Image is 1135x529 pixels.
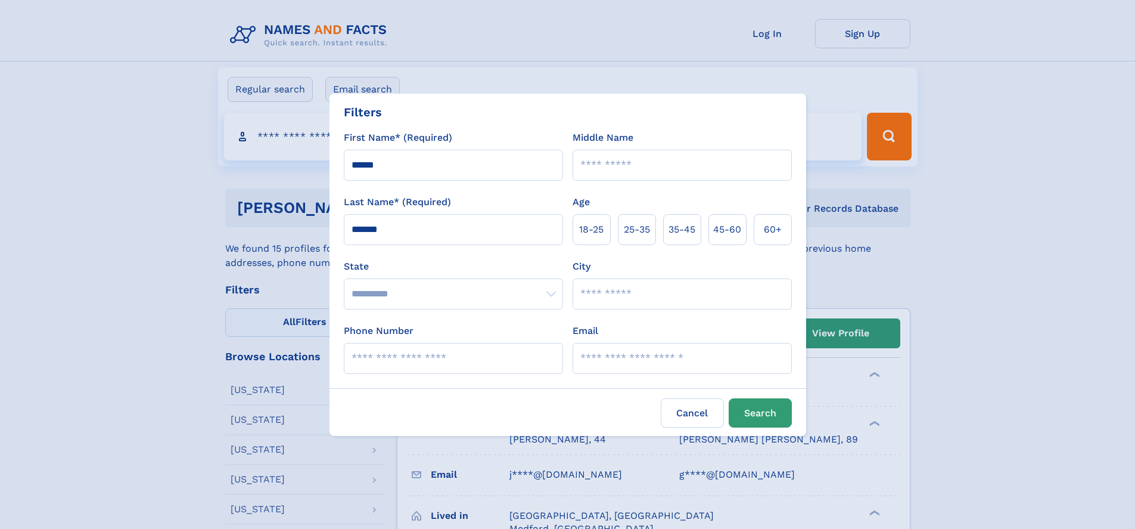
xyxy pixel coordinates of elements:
[573,195,590,209] label: Age
[344,259,563,274] label: State
[344,131,452,145] label: First Name* (Required)
[573,324,598,338] label: Email
[713,222,741,237] span: 45‑60
[579,222,604,237] span: 18‑25
[668,222,695,237] span: 35‑45
[573,259,590,274] label: City
[344,324,413,338] label: Phone Number
[661,398,724,428] label: Cancel
[344,195,451,209] label: Last Name* (Required)
[344,103,382,121] div: Filters
[573,131,633,145] label: Middle Name
[729,398,792,428] button: Search
[764,222,782,237] span: 60+
[624,222,650,237] span: 25‑35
